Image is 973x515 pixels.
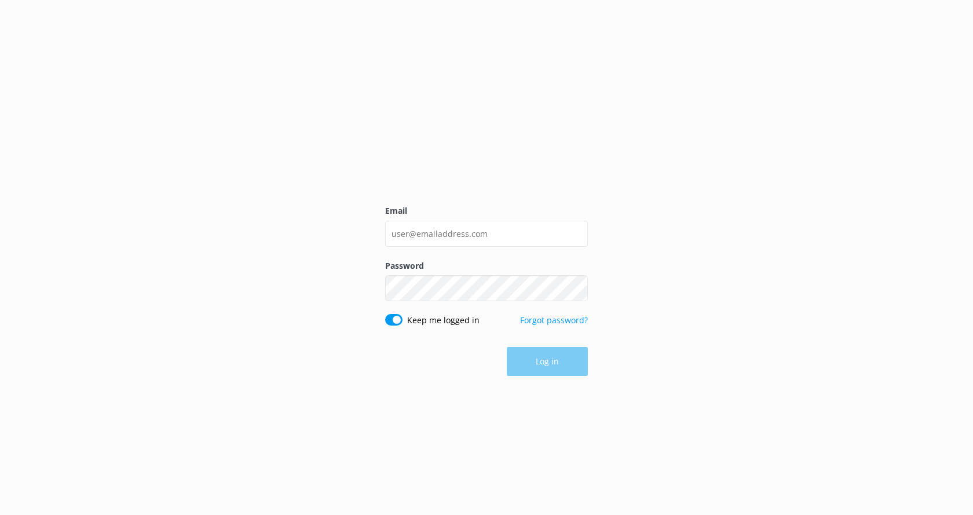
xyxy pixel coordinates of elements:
[407,314,480,327] label: Keep me logged in
[565,277,588,300] button: Show password
[385,204,588,217] label: Email
[385,260,588,272] label: Password
[385,221,588,247] input: user@emailaddress.com
[520,315,588,326] a: Forgot password?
